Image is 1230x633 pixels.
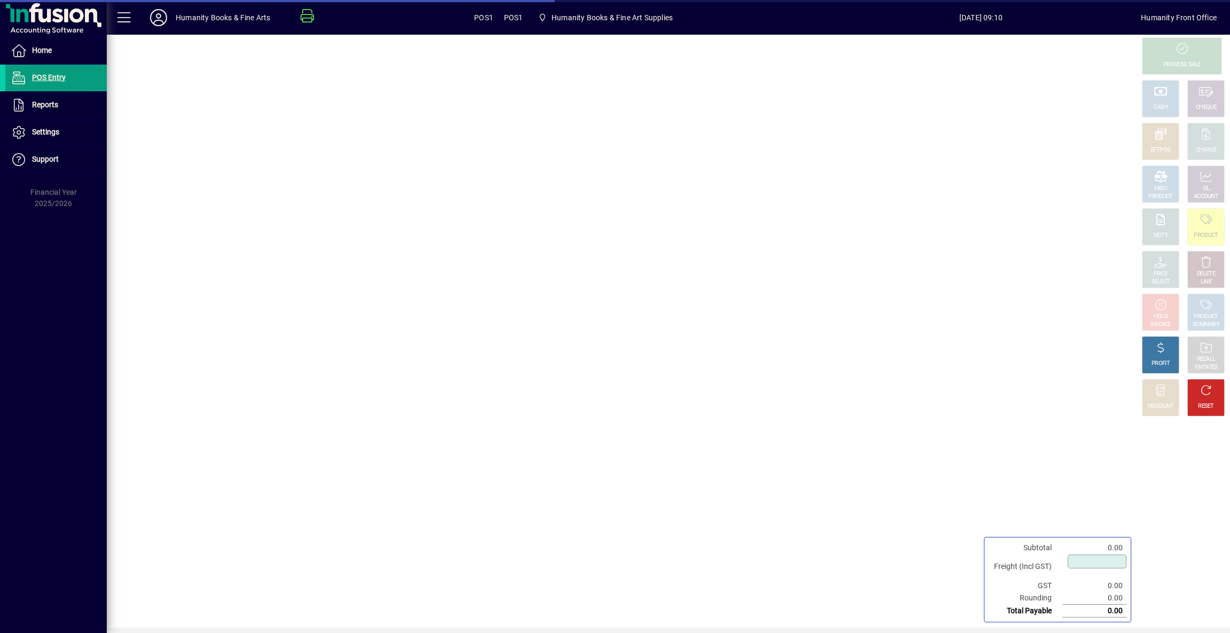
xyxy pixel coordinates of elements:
div: Humanity Books & Fine Arts [176,9,271,26]
div: Humanity Front Office [1141,9,1217,26]
div: DELETE [1197,270,1215,278]
span: Settings [32,128,59,136]
div: CHEQUE [1196,104,1216,112]
td: GST [989,580,1062,592]
div: PRICE [1154,270,1168,278]
td: 0.00 [1062,605,1126,618]
div: GL [1203,185,1210,193]
a: Reports [5,92,107,118]
div: PRODUCT [1194,313,1218,321]
td: Rounding [989,592,1062,605]
td: 0.00 [1062,592,1126,605]
span: Humanity Books & Fine Art Supplies [534,8,677,27]
div: INVOICE [1150,321,1170,329]
div: LINE [1201,278,1211,286]
span: POS1 [474,9,493,26]
div: EFTPOS [1151,146,1171,154]
div: ACCOUNT [1194,193,1218,201]
td: Total Payable [989,605,1062,618]
div: DISCOUNT [1148,402,1173,410]
div: MISC [1154,185,1167,193]
td: 0.00 [1062,542,1126,554]
span: [DATE] 09:10 [821,9,1141,26]
span: POS Entry [32,73,66,82]
div: PRODUCT [1194,232,1218,240]
div: PROFIT [1152,360,1170,368]
td: 0.00 [1062,580,1126,592]
span: Reports [32,100,58,109]
span: Humanity Books & Fine Art Supplies [551,9,673,26]
div: INVOICES [1194,363,1217,371]
div: PRODUCT [1148,193,1172,201]
div: SELECT [1152,278,1170,286]
a: Settings [5,119,107,146]
div: CHARGE [1196,146,1217,154]
td: Freight (Incl GST) [989,554,1062,580]
button: Profile [141,8,176,27]
div: RECALL [1197,355,1216,363]
span: Support [32,155,59,163]
div: PROCESS SALE [1163,61,1201,69]
span: POS1 [504,9,523,26]
div: HOLD [1154,313,1168,321]
div: SUMMARY [1193,321,1219,329]
div: RESET [1198,402,1214,410]
a: Home [5,37,107,64]
span: Home [32,46,52,54]
div: CASH [1154,104,1168,112]
a: Support [5,146,107,173]
td: Subtotal [989,542,1062,554]
div: NOTE [1154,232,1168,240]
